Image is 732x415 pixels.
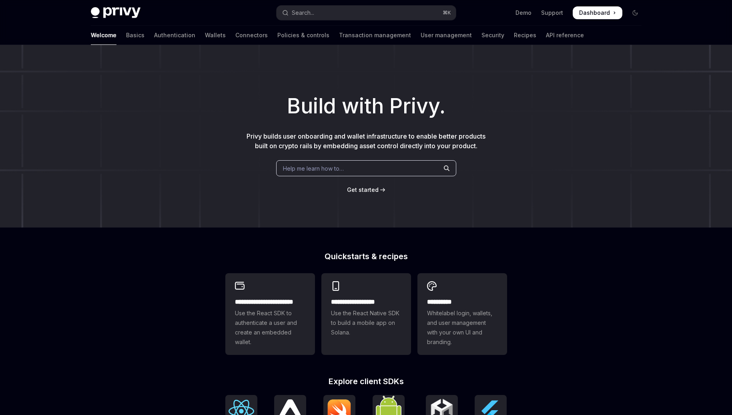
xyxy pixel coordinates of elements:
[321,273,411,355] a: **** **** **** ***Use the React Native SDK to build a mobile app on Solana.
[427,308,497,347] span: Whitelabel login, wallets, and user management with your own UI and branding.
[91,26,116,45] a: Welcome
[514,26,536,45] a: Recipes
[205,26,226,45] a: Wallets
[331,308,401,337] span: Use the React Native SDK to build a mobile app on Solana.
[283,164,344,173] span: Help me learn how to…
[541,9,563,17] a: Support
[515,9,531,17] a: Demo
[546,26,584,45] a: API reference
[247,132,485,150] span: Privy builds user onboarding and wallet infrastructure to enable better products built on crypto ...
[235,26,268,45] a: Connectors
[292,8,314,18] div: Search...
[225,252,507,260] h2: Quickstarts & recipes
[277,26,329,45] a: Policies & controls
[235,308,305,347] span: Use the React SDK to authenticate a user and create an embedded wallet.
[421,26,472,45] a: User management
[573,6,622,19] a: Dashboard
[126,26,144,45] a: Basics
[481,26,504,45] a: Security
[277,6,456,20] button: Open search
[417,273,507,355] a: **** *****Whitelabel login, wallets, and user management with your own UI and branding.
[13,91,719,122] h1: Build with Privy.
[91,7,140,18] img: dark logo
[443,10,451,16] span: ⌘ K
[629,6,642,19] button: Toggle dark mode
[347,186,379,194] a: Get started
[579,9,610,17] span: Dashboard
[154,26,195,45] a: Authentication
[339,26,411,45] a: Transaction management
[225,377,507,385] h2: Explore client SDKs
[347,186,379,193] span: Get started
